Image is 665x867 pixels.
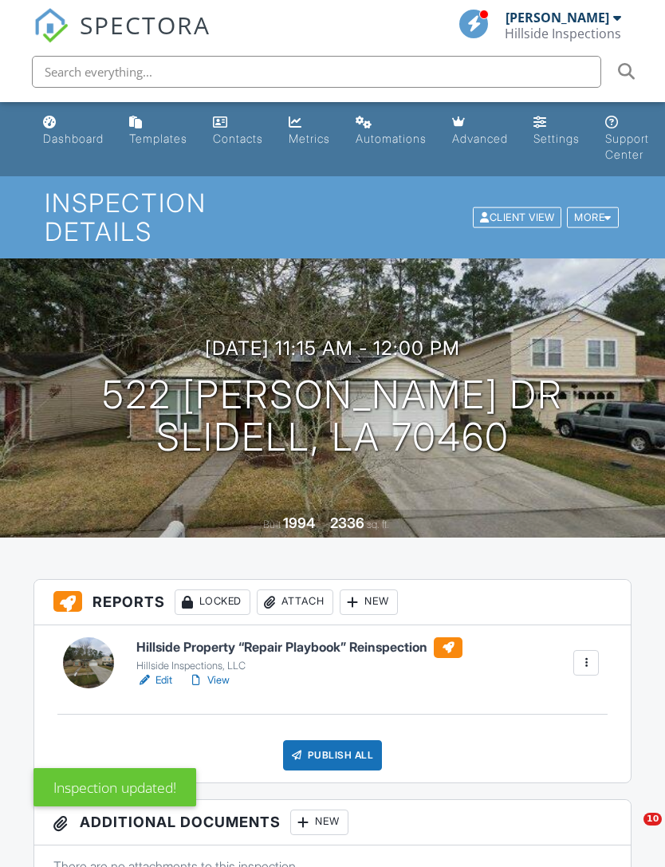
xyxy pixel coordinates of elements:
[136,660,462,672] div: Hillside Inspections, LLC
[643,813,662,826] span: 10
[349,108,433,154] a: Automations (Basic)
[611,813,649,851] iframe: Intercom live chat
[473,207,561,228] div: Client View
[533,132,580,145] div: Settings
[33,22,211,55] a: SPECTORA
[80,8,211,41] span: SPECTORA
[505,26,621,41] div: Hillside Inspections
[188,672,230,688] a: View
[446,108,514,154] a: Advanced
[45,189,620,245] h1: Inspection Details
[136,637,462,658] h6: Hillside Property “Repair Playbook” Reinspection
[34,800,632,845] h3: Additional Documents
[34,580,632,625] h3: Reports
[567,207,619,228] div: More
[527,108,586,154] a: Settings
[136,672,172,688] a: Edit
[37,108,110,154] a: Dashboard
[263,518,281,530] span: Built
[599,108,655,170] a: Support Center
[207,108,270,154] a: Contacts
[452,132,508,145] div: Advanced
[289,132,330,145] div: Metrics
[605,132,649,161] div: Support Center
[136,637,462,672] a: Hillside Property “Repair Playbook” Reinspection Hillside Inspections, LLC
[102,374,563,459] h1: 522 [PERSON_NAME] Dr Slidell, LA 70460
[506,10,609,26] div: [PERSON_NAME]
[205,337,460,359] h3: [DATE] 11:15 am - 12:00 pm
[471,211,565,223] a: Client View
[282,108,336,154] a: Metrics
[340,589,398,615] div: New
[43,132,104,145] div: Dashboard
[283,514,315,531] div: 1994
[290,810,348,835] div: New
[330,514,364,531] div: 2336
[367,518,389,530] span: sq. ft.
[175,589,250,615] div: Locked
[213,132,263,145] div: Contacts
[257,589,333,615] div: Attach
[33,8,69,43] img: The Best Home Inspection Software - Spectora
[283,740,383,770] div: Publish All
[32,56,601,88] input: Search everything...
[356,132,427,145] div: Automations
[129,132,187,145] div: Templates
[33,768,196,806] div: Inspection updated!
[123,108,194,154] a: Templates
